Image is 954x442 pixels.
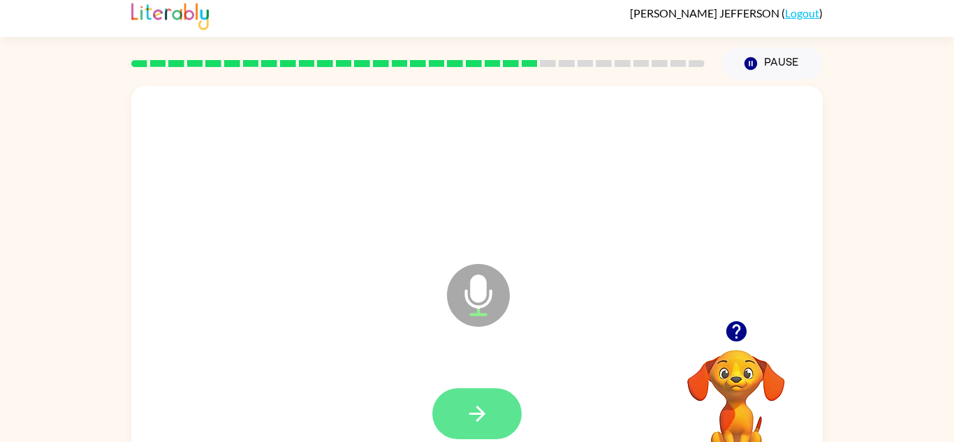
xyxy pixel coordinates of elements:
div: ( ) [630,6,823,20]
button: Pause [721,47,823,80]
span: [PERSON_NAME] JEFFERSON [630,6,781,20]
a: Logout [785,6,819,20]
